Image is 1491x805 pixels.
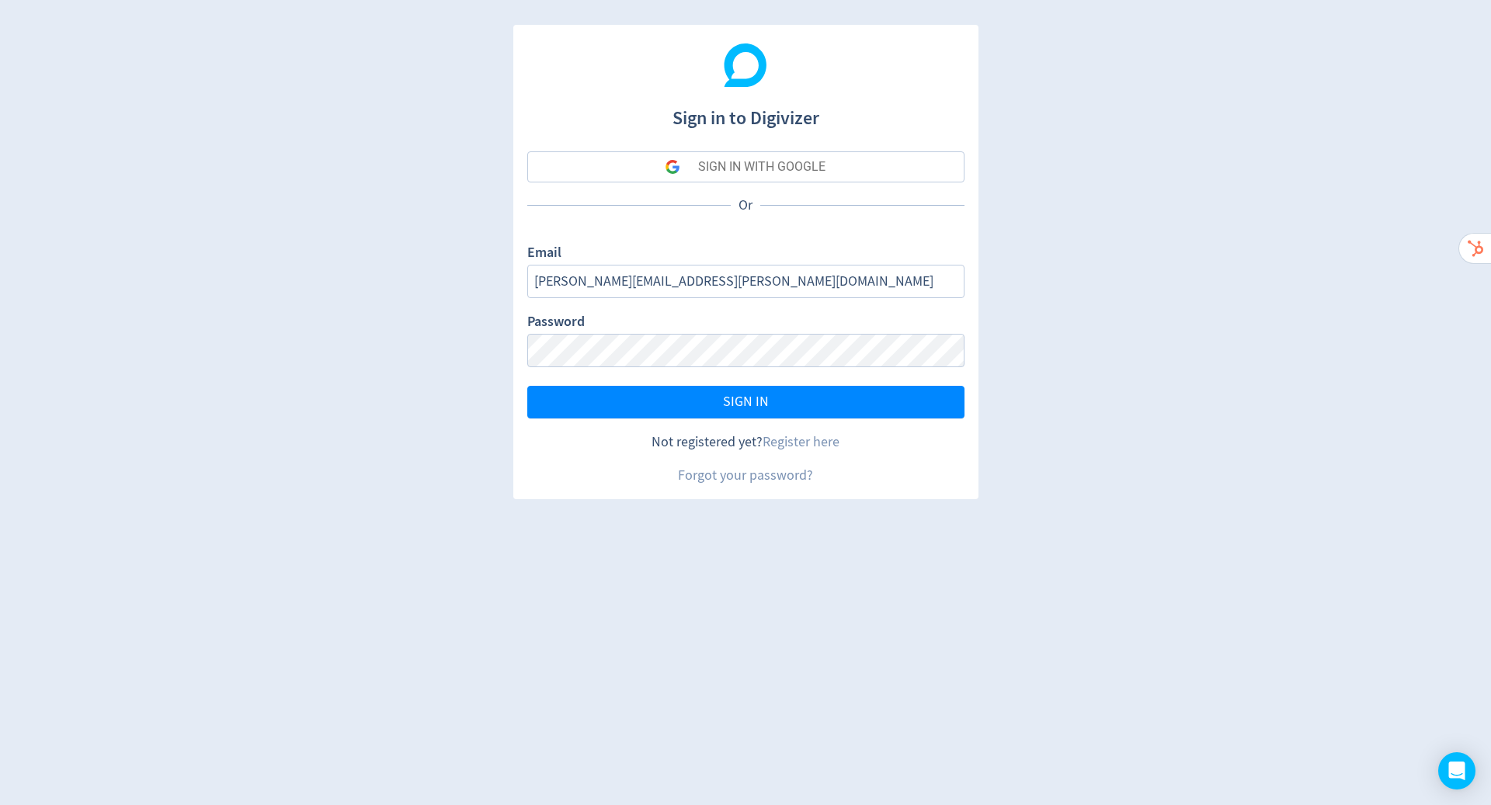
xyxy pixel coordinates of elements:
[1438,752,1475,789] div: Open Intercom Messenger
[678,467,813,484] a: Forgot your password?
[698,151,825,182] div: SIGN IN WITH GOOGLE
[527,386,964,418] button: SIGN IN
[527,432,964,452] div: Not registered yet?
[527,92,964,132] h1: Sign in to Digivizer
[527,312,585,334] label: Password
[527,151,964,182] button: SIGN IN WITH GOOGLE
[527,243,561,265] label: Email
[731,196,760,215] p: Or
[723,395,769,409] span: SIGN IN
[763,433,839,451] a: Register here
[724,43,767,87] img: Digivizer Logo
